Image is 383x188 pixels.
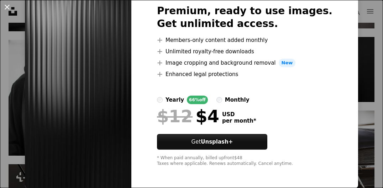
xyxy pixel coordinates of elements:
[157,97,163,103] input: yearly66%off
[157,5,332,30] h2: Premium, ready to use images. Get unlimited access.
[157,107,219,125] div: $4
[157,107,193,125] span: $12
[157,155,332,167] div: * When paid annually, billed upfront $48 Taxes where applicable. Renews automatically. Cancel any...
[225,96,250,104] div: monthly
[157,47,332,56] li: Unlimited royalty-free downloads
[201,139,233,145] strong: Unsplash+
[157,134,267,150] button: GetUnsplash+
[279,59,296,67] span: New
[187,96,208,104] div: 66% off
[166,96,184,104] div: yearly
[222,111,256,118] span: USD
[157,36,332,44] li: Members-only content added monthly
[222,118,256,124] span: per month *
[157,59,332,67] li: Image cropping and background removal
[216,97,222,103] input: monthly
[157,70,332,79] li: Enhanced legal protections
